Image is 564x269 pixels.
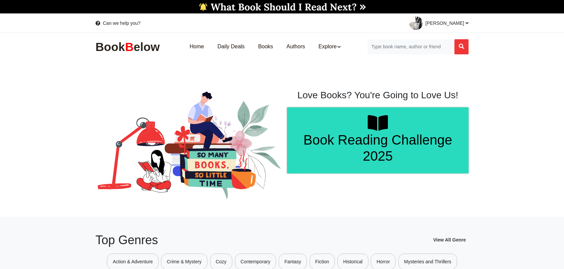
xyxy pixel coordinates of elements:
h2: Top Genres [95,233,158,247]
a: Explore [312,36,347,57]
h1: Love Books? You're Going to Love Us! [287,90,469,101]
img: BookBelow Home Slider [95,90,283,201]
a: Can we help you? [95,20,140,26]
img: 1757506279.jpg [409,16,423,30]
a: Home [183,36,211,57]
a: [PERSON_NAME] [404,14,469,33]
a: View All Genre [433,236,469,243]
button: Search [454,39,469,54]
a: Daily Deals [211,36,251,57]
h1: Book Reading Challenge 2025 [294,132,462,164]
a: Authors [280,36,312,57]
a: Books [251,36,280,57]
span: [PERSON_NAME] [426,20,469,26]
a: Book Reading Challenge 2025 [287,107,469,173]
img: BookBelow Logo [95,40,163,54]
input: Search for Books [367,39,454,54]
